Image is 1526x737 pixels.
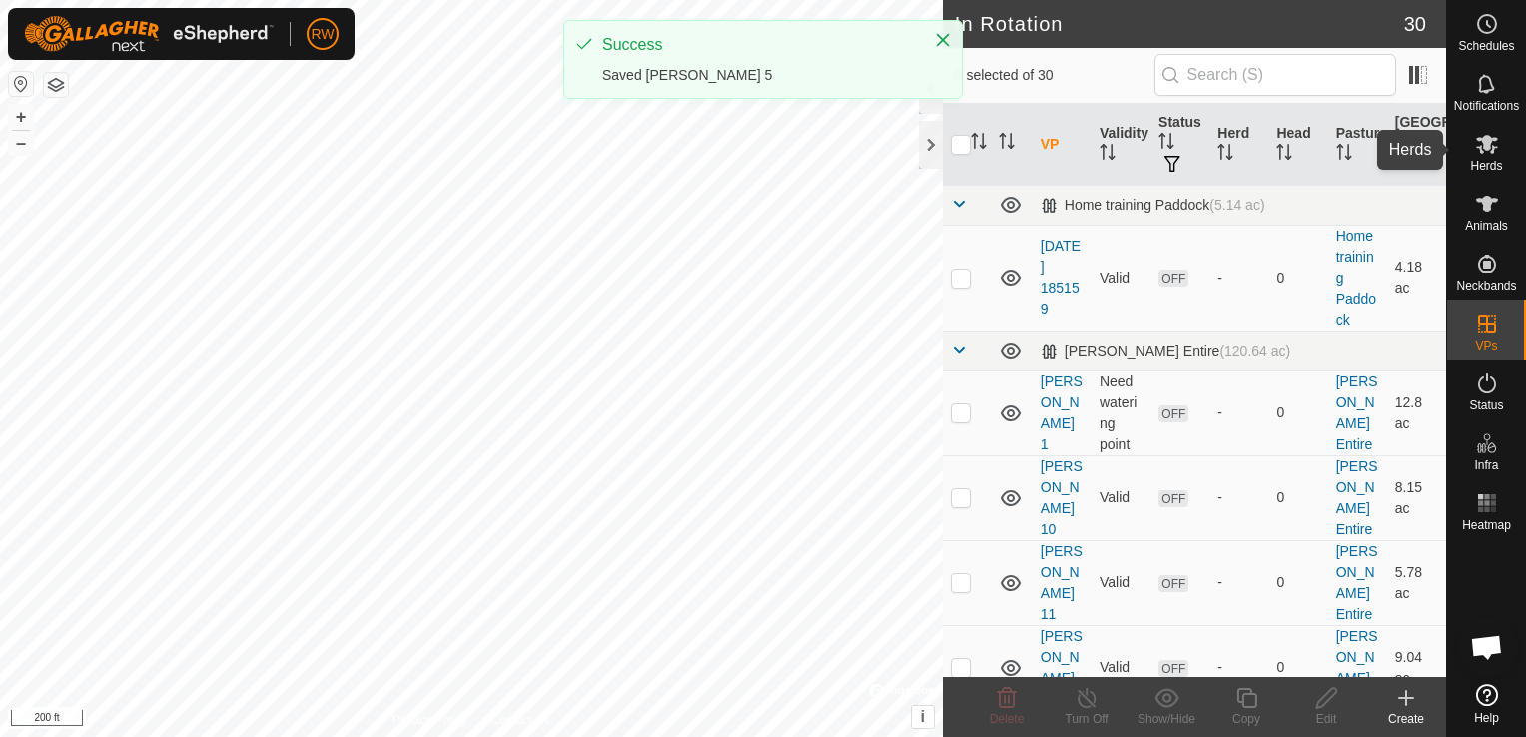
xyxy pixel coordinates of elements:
span: OFF [1158,660,1188,677]
span: Schedules [1458,40,1514,52]
span: Animals [1465,220,1508,232]
div: [PERSON_NAME] Entire [1041,343,1290,360]
td: 0 [1268,455,1327,540]
p-sorticon: Activate to sort [1100,147,1116,163]
div: Saved [PERSON_NAME] 5 [602,65,914,86]
td: Need watering point [1092,370,1150,455]
span: OFF [1158,490,1188,507]
button: Reset Map [9,72,33,96]
th: Head [1268,104,1327,186]
button: Map Layers [44,73,68,97]
td: Valid [1092,540,1150,625]
div: Success [602,33,914,57]
span: Infra [1474,459,1498,471]
td: 0 [1268,370,1327,455]
span: Herds [1470,160,1502,172]
th: [GEOGRAPHIC_DATA] Area [1387,104,1446,186]
span: Heatmap [1462,519,1511,531]
img: Gallagher Logo [24,16,274,52]
a: [PERSON_NAME] 11 [1041,543,1083,622]
td: 4.18 ac [1387,225,1446,331]
a: [PERSON_NAME] 10 [1041,458,1083,537]
td: 0 [1268,225,1327,331]
td: 9.04 ac [1387,625,1446,710]
td: Valid [1092,455,1150,540]
span: VPs [1475,340,1497,352]
p-sorticon: Activate to sort [1336,147,1352,163]
div: - [1217,268,1260,289]
a: Privacy Policy [392,711,467,729]
a: [DATE] 185159 [1041,238,1081,317]
span: OFF [1158,270,1188,287]
td: Valid [1092,225,1150,331]
a: [PERSON_NAME] Entire [1336,458,1378,537]
a: [PERSON_NAME] 1 [1041,373,1083,452]
span: Status [1469,399,1503,411]
button: i [912,706,934,728]
span: OFF [1158,405,1188,422]
td: 0 [1268,540,1327,625]
input: Search (S) [1154,54,1396,96]
span: RW [311,24,334,45]
th: Herd [1209,104,1268,186]
th: Validity [1092,104,1150,186]
span: 0 selected of 30 [955,65,1154,86]
a: Contact Us [491,711,550,729]
div: Copy [1206,710,1286,728]
span: i [921,708,925,725]
div: - [1217,657,1260,678]
div: Edit [1286,710,1366,728]
div: Create [1366,710,1446,728]
a: [PERSON_NAME] 12 [1041,628,1083,707]
div: Turn Off [1047,710,1127,728]
span: Delete [990,712,1025,726]
div: Home training Paddock [1041,197,1265,214]
p-sorticon: Activate to sort [1158,136,1174,152]
td: 8.15 ac [1387,455,1446,540]
a: [PERSON_NAME] Entire [1336,628,1378,707]
a: Help [1447,676,1526,732]
p-sorticon: Activate to sort [971,136,987,152]
span: Neckbands [1456,280,1516,292]
td: Valid [1092,625,1150,710]
div: - [1217,487,1260,508]
h2: In Rotation [955,12,1404,36]
td: 12.8 ac [1387,370,1446,455]
a: [PERSON_NAME] Entire [1336,373,1378,452]
td: 0 [1268,625,1327,710]
div: - [1217,402,1260,423]
th: Pasture [1328,104,1387,186]
span: 30 [1404,9,1426,39]
span: OFF [1158,575,1188,592]
span: Notifications [1454,100,1519,112]
a: Home training Paddock [1336,228,1376,328]
th: VP [1033,104,1092,186]
span: Help [1474,712,1499,724]
span: (5.14 ac) [1209,197,1264,213]
p-sorticon: Activate to sort [1217,147,1233,163]
p-sorticon: Activate to sort [999,136,1015,152]
p-sorticon: Activate to sort [1276,147,1292,163]
div: - [1217,572,1260,593]
button: Close [929,26,957,54]
td: 5.78 ac [1387,540,1446,625]
button: – [9,131,33,155]
a: [PERSON_NAME] Entire [1336,543,1378,622]
button: + [9,105,33,129]
th: Status [1150,104,1209,186]
div: Open chat [1457,617,1517,677]
p-sorticon: Activate to sort [1395,157,1411,173]
div: Show/Hide [1127,710,1206,728]
span: (120.64 ac) [1219,343,1290,359]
